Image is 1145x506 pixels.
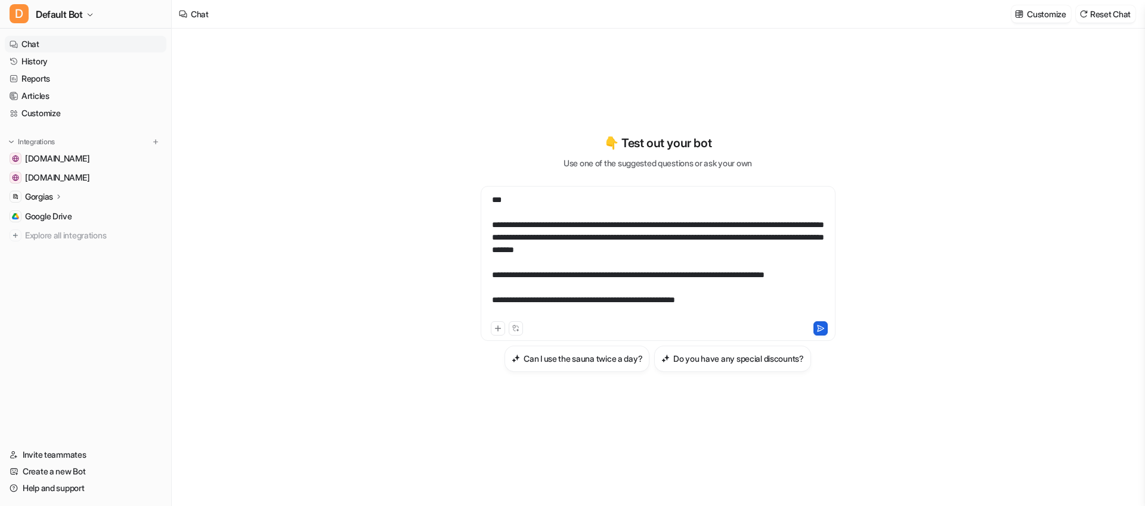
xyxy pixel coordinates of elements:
[524,352,642,365] h3: Can I use the sauna twice a day?
[5,463,166,480] a: Create a new Bot
[673,352,803,365] h3: Do you have any special discounts?
[10,4,29,23] span: D
[512,354,520,363] img: Can I use the sauna twice a day?
[25,226,162,245] span: Explore all integrations
[5,169,166,186] a: sauna.space[DOMAIN_NAME]
[505,346,649,372] button: Can I use the sauna twice a day?Can I use the sauna twice a day?
[25,191,53,203] p: Gorgias
[36,6,83,23] span: Default Bot
[5,53,166,70] a: History
[5,480,166,496] a: Help and support
[604,134,711,152] p: 👇 Test out your bot
[1011,5,1070,23] button: Customize
[12,155,19,162] img: help.sauna.space
[1027,8,1066,20] p: Customize
[5,446,166,463] a: Invite teammates
[5,36,166,52] a: Chat
[5,70,166,87] a: Reports
[7,138,16,146] img: expand menu
[1015,10,1023,18] img: customize
[1079,10,1088,18] img: reset
[25,172,89,184] span: [DOMAIN_NAME]
[25,210,72,222] span: Google Drive
[191,8,209,20] div: Chat
[5,150,166,167] a: help.sauna.space[DOMAIN_NAME]
[5,227,166,244] a: Explore all integrations
[25,153,89,164] span: [DOMAIN_NAME]
[654,346,810,372] button: Do you have any special discounts?Do you have any special discounts?
[5,136,58,148] button: Integrations
[661,354,670,363] img: Do you have any special discounts?
[18,137,55,147] p: Integrations
[12,213,19,220] img: Google Drive
[1076,5,1135,23] button: Reset Chat
[564,157,752,169] p: Use one of the suggested questions or ask your own
[5,88,166,104] a: Articles
[12,193,19,200] img: Gorgias
[10,229,21,241] img: explore all integrations
[5,105,166,122] a: Customize
[151,138,160,146] img: menu_add.svg
[5,208,166,225] a: Google DriveGoogle Drive
[12,174,19,181] img: sauna.space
